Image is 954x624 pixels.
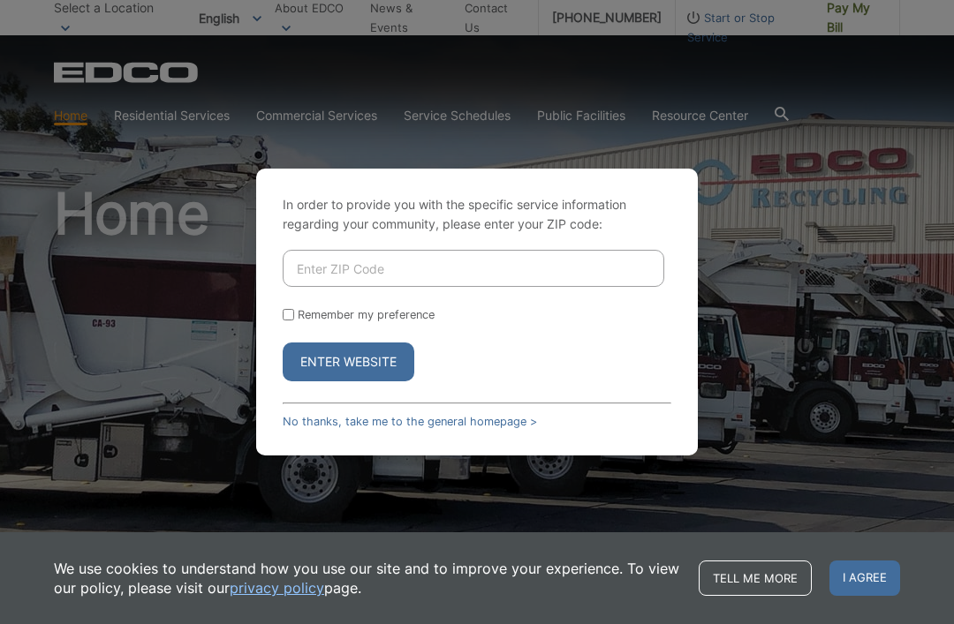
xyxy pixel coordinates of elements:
a: Tell me more [699,560,812,596]
input: Enter ZIP Code [283,250,664,287]
span: I agree [829,560,900,596]
button: Enter Website [283,342,414,381]
p: In order to provide you with the specific service information regarding your community, please en... [283,195,671,234]
label: Remember my preference [298,308,435,321]
a: No thanks, take me to the general homepage > [283,415,537,428]
p: We use cookies to understand how you use our site and to improve your experience. To view our pol... [54,559,681,598]
a: privacy policy [230,578,324,598]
